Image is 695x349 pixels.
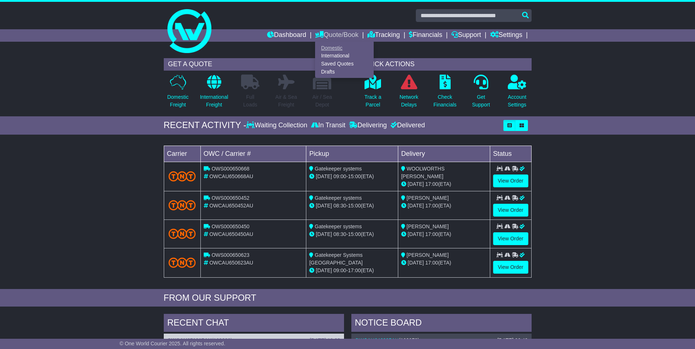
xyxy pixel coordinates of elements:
[364,74,382,113] a: Track aParcel
[315,166,362,172] span: Gatekeeper systems
[169,171,196,181] img: TNT_Domestic.png
[333,173,346,179] span: 09:00
[401,166,445,179] span: WOOLWORTHS [PERSON_NAME]
[355,337,399,343] a: OWCAU646385AU
[164,314,344,334] div: RECENT CHAT
[398,146,490,162] td: Delivery
[211,166,249,172] span: OWS000650668
[315,29,358,42] a: Quote/Book
[472,93,490,109] p: Get Support
[315,52,373,60] a: International
[316,173,332,179] span: [DATE]
[309,230,395,238] div: - (ETA)
[409,29,442,42] a: Financials
[209,203,253,209] span: OWCAU650452AU
[200,74,229,113] a: InternationalFreight
[333,203,346,209] span: 08:30
[333,267,346,273] span: 09:00
[310,337,340,344] div: [DATE] 10:08
[351,314,532,334] div: NOTICE BOARD
[200,93,228,109] p: International Freight
[347,121,389,130] div: Delivering
[367,29,400,42] a: Tracking
[401,230,487,238] div: (ETA)
[209,260,253,266] span: OWCAU650623AU
[408,260,424,266] span: [DATE]
[164,293,532,303] div: FROM OUR SUPPORT
[306,146,398,162] td: Pickup
[407,195,449,201] span: [PERSON_NAME]
[399,74,418,113] a: NetworkDelays
[348,173,361,179] span: 15:00
[309,267,395,274] div: - (ETA)
[241,93,259,109] p: Full Loads
[493,174,528,187] a: View Order
[408,231,424,237] span: [DATE]
[164,120,247,131] div: RECENT ACTIVITY -
[167,93,188,109] p: Domestic Freight
[211,195,249,201] span: OWS000650452
[348,267,361,273] span: 17:00
[400,337,418,343] span: 108979
[433,93,456,109] p: Check Financials
[493,261,528,274] a: View Order
[493,204,528,217] a: View Order
[425,231,438,237] span: 17:00
[425,203,438,209] span: 17:00
[451,29,481,42] a: Support
[246,121,309,130] div: Waiting Collection
[309,173,395,180] div: - (ETA)
[167,337,340,344] div: ( )
[355,337,528,344] div: ( )
[200,146,306,162] td: OWC / Carrier #
[167,337,212,343] a: OWCAU651817AU
[309,202,395,210] div: - (ETA)
[348,203,361,209] span: 15:00
[507,74,527,113] a: AccountSettings
[490,29,522,42] a: Settings
[425,181,438,187] span: 17:00
[209,231,253,237] span: OWCAU650450AU
[309,121,347,130] div: In Transit
[399,93,418,109] p: Network Delays
[309,252,363,266] span: Gatekeeper Systems [GEOGRAPHIC_DATA]
[211,252,249,258] span: OWS000650623
[315,224,362,229] span: Gatekeeper systems
[472,74,490,113] a: GetSupport
[267,29,306,42] a: Dashboard
[407,252,449,258] span: [PERSON_NAME]
[359,58,532,71] div: QUICK ACTIONS
[119,341,225,346] span: © One World Courier 2025. All rights reserved.
[169,200,196,210] img: TNT_Domestic.png
[316,203,332,209] span: [DATE]
[214,337,231,343] span: 109330
[408,203,424,209] span: [DATE]
[316,231,332,237] span: [DATE]
[365,93,381,109] p: Track a Parcel
[433,74,457,113] a: CheckFinancials
[508,93,526,109] p: Account Settings
[313,93,332,109] p: Air / Sea Depot
[276,93,297,109] p: Air & Sea Freight
[425,260,438,266] span: 17:00
[493,232,528,245] a: View Order
[401,259,487,267] div: (ETA)
[164,146,200,162] td: Carrier
[315,60,373,68] a: Saved Quotes
[389,121,425,130] div: Delivered
[315,44,373,52] a: Domestic
[408,181,424,187] span: [DATE]
[490,146,531,162] td: Status
[401,180,487,188] div: (ETA)
[209,173,253,179] span: OWCAU650668AU
[164,58,337,71] div: GET A QUOTE
[348,231,361,237] span: 15:00
[315,68,373,76] a: Drafts
[316,267,332,273] span: [DATE]
[315,42,374,78] div: Quote/Book
[169,258,196,267] img: TNT_Domestic.png
[401,202,487,210] div: (ETA)
[333,231,346,237] span: 08:30
[497,337,528,344] div: [DATE] 06:49
[169,229,196,239] img: TNT_Domestic.png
